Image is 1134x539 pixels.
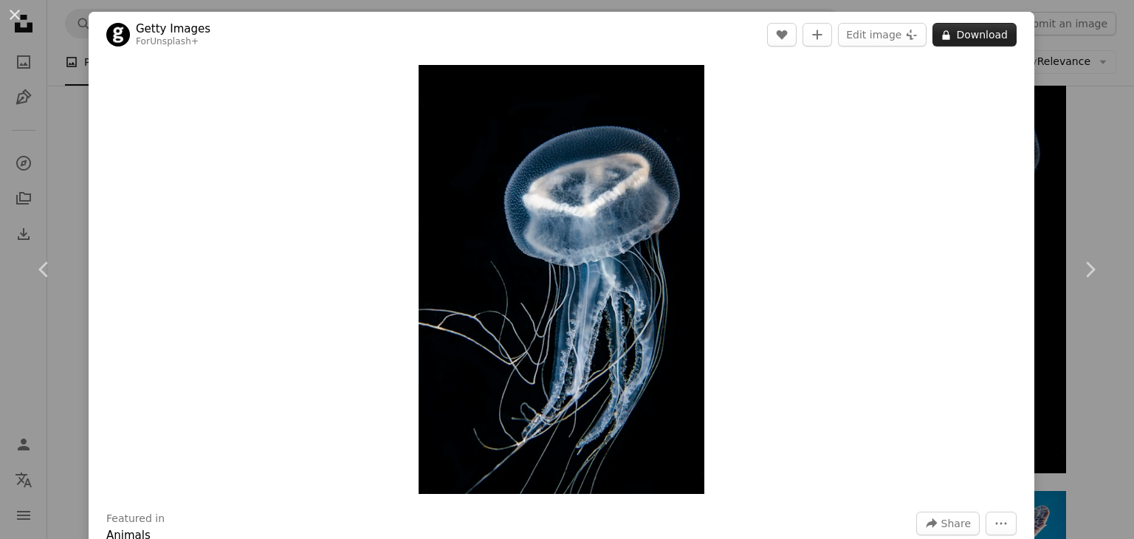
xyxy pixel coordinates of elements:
[932,23,1017,47] button: Download
[803,23,832,47] button: Add to Collection
[419,65,704,494] img: A Jellyfish in Marmara Sea
[1045,199,1134,340] a: Next
[419,65,704,494] button: Zoom in on this image
[986,512,1017,535] button: More Actions
[941,512,971,535] span: Share
[106,23,130,47] img: Go to Getty Images's profile
[106,512,165,526] h3: Featured in
[916,512,980,535] button: Share this image
[150,36,199,47] a: Unsplash+
[838,23,927,47] button: Edit image
[767,23,797,47] button: Like
[136,36,210,48] div: For
[136,21,210,36] a: Getty Images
